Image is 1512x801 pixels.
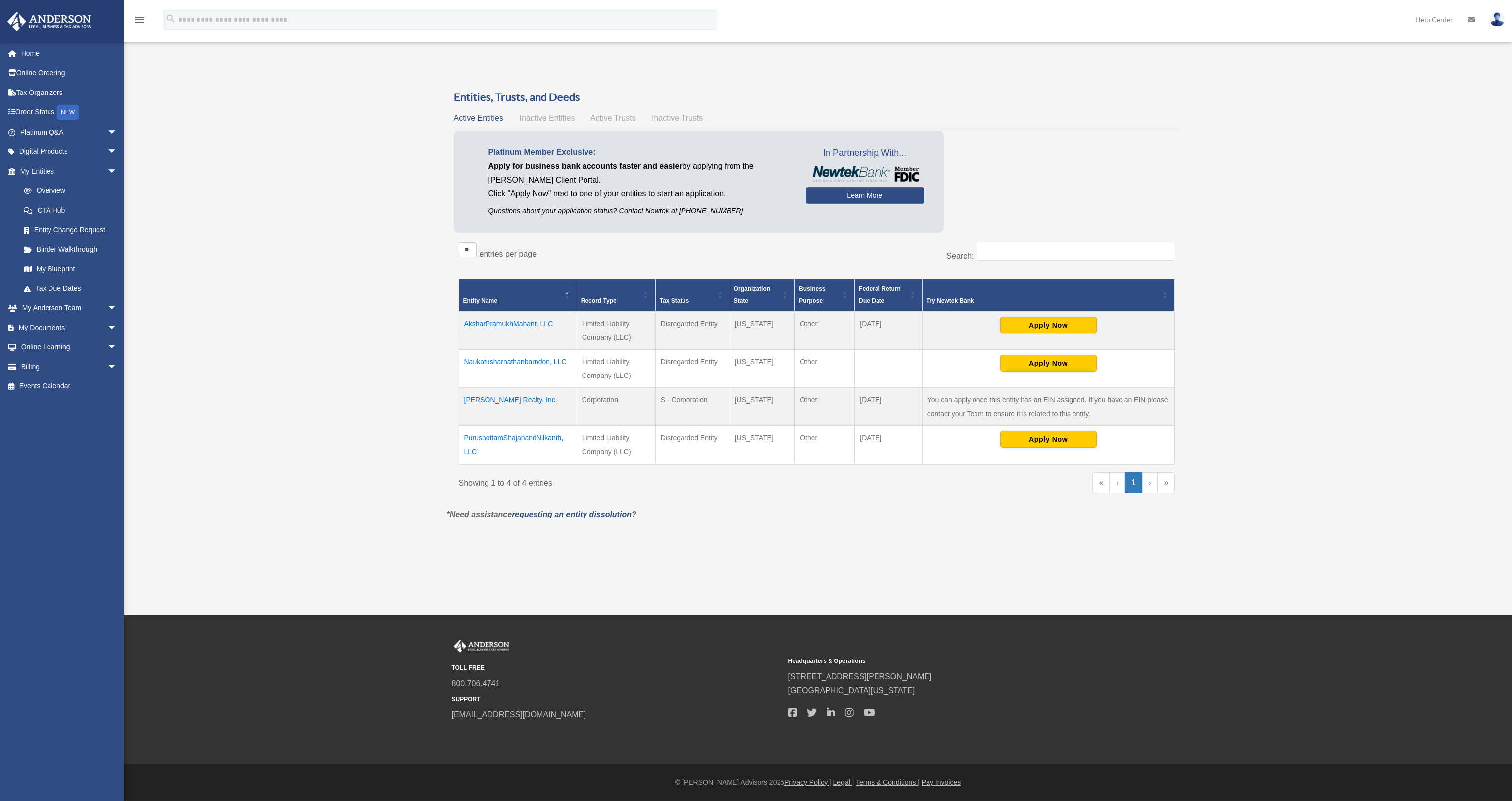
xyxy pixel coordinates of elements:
span: Entity Name [463,297,497,304]
td: Limited Liability Company (LLC) [577,311,655,350]
span: Inactive Entities [519,114,575,122]
th: Tax Status: Activate to sort [655,279,730,312]
button: Apply Now [1000,317,1097,333]
a: Terms & Conditions | [856,778,920,786]
span: arrow_drop_down [107,357,127,377]
a: My Documentsarrow_drop_down [7,318,132,337]
td: [US_STATE] [730,350,794,388]
td: [DATE] [855,311,922,350]
td: PurushottamShajanandNilkanth, LLC [459,426,577,465]
td: Other [795,311,855,350]
button: Apply Now [1000,355,1097,372]
a: Home [7,44,132,63]
span: arrow_drop_down [107,337,127,358]
span: Active Entities [454,114,503,122]
a: 1 [1125,472,1142,493]
label: Search: [946,252,974,260]
a: Next [1142,472,1158,493]
td: Other [795,388,855,426]
a: Privacy Policy | [784,778,831,786]
a: Digital Productsarrow_drop_down [7,142,132,162]
a: Learn More [806,187,924,204]
em: *Need assistance ? [447,510,636,518]
span: Business Purpose [799,285,825,304]
span: Federal Return Due Date [859,285,901,304]
td: Other [795,426,855,465]
td: Disregarded Entity [655,350,730,388]
td: You can apply once this entity has an EIN assigned. If you have an EIN please contact your Team t... [922,388,1174,426]
th: Business Purpose: Activate to sort [795,279,855,312]
p: by applying from the [PERSON_NAME] Client Portal. [488,159,791,187]
a: [STREET_ADDRESS][PERSON_NAME] [788,672,932,681]
td: Limited Liability Company (LLC) [577,426,655,465]
td: Other [795,350,855,388]
span: arrow_drop_down [107,142,127,162]
span: arrow_drop_down [107,161,127,182]
div: NEW [57,105,79,120]
a: Tax Due Dates [14,279,127,298]
small: TOLL FREE [452,663,781,673]
a: Entity Change Request [14,220,127,240]
a: First [1092,472,1110,493]
p: Platinum Member Exclusive: [488,145,791,159]
a: Pay Invoices [922,778,961,786]
a: [GEOGRAPHIC_DATA][US_STATE] [788,686,915,695]
div: © [PERSON_NAME] Advisors 2025 [124,776,1512,789]
span: Inactive Trusts [652,114,703,122]
a: Binder Walkthrough [14,239,127,259]
td: AksharPramukhMahant, LLC [459,311,577,350]
p: Questions about your application status? Contact Newtek at [PHONE_NUMBER] [488,205,791,217]
a: Billingarrow_drop_down [7,357,132,377]
a: 800.706.4741 [452,679,500,688]
td: Corporation [577,388,655,426]
p: Click "Apply Now" next to one of your entities to start an application. [488,187,791,201]
td: Disregarded Entity [655,426,730,465]
td: [US_STATE] [730,311,794,350]
span: Active Trusts [590,114,636,122]
a: Previous [1110,472,1125,493]
td: [PERSON_NAME] Realty, Inc. [459,388,577,426]
img: NewtekBankLogoSM.png [811,166,919,182]
td: S - Corporation [655,388,730,426]
a: Overview [14,181,122,201]
small: Headquarters & Operations [788,656,1118,666]
div: Showing 1 to 4 of 4 entries [459,472,810,490]
a: My Anderson Teamarrow_drop_down [7,298,132,318]
a: Events Calendar [7,377,132,396]
a: [EMAIL_ADDRESS][DOMAIN_NAME] [452,710,586,719]
span: arrow_drop_down [107,298,127,319]
td: [US_STATE] [730,426,794,465]
a: Tax Organizers [7,83,132,102]
img: Anderson Advisors Platinum Portal [452,640,511,653]
th: Try Newtek Bank : Activate to sort [922,279,1174,312]
a: Legal | [833,778,854,786]
th: Record Type: Activate to sort [577,279,655,312]
td: Naukatusharnathanbarndon, LLC [459,350,577,388]
span: arrow_drop_down [107,122,127,142]
a: CTA Hub [14,200,127,220]
a: Last [1158,472,1175,493]
td: [US_STATE] [730,388,794,426]
div: Try Newtek Bank [927,295,1160,307]
button: Apply Now [1000,431,1097,448]
a: requesting an entity dissolution [512,510,632,518]
i: menu [134,14,146,26]
img: User Pic [1490,12,1505,27]
a: Platinum Q&Aarrow_drop_down [7,122,132,142]
a: Online Learningarrow_drop_down [7,337,132,357]
span: In Partnership With... [806,145,924,161]
a: My Entitiesarrow_drop_down [7,161,127,181]
label: entries per page [480,250,537,258]
h3: Entities, Trusts, and Deeds [454,90,1180,105]
span: Tax Status [660,297,689,304]
small: SUPPORT [452,694,781,705]
span: Organization State [734,285,770,304]
span: Record Type [581,297,617,304]
a: My Blueprint [14,259,127,279]
span: Apply for business bank accounts faster and easier [488,162,683,170]
a: menu [134,17,146,26]
img: Anderson Advisors Platinum Portal [4,12,94,31]
td: [DATE] [855,388,922,426]
a: Order StatusNEW [7,102,132,123]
